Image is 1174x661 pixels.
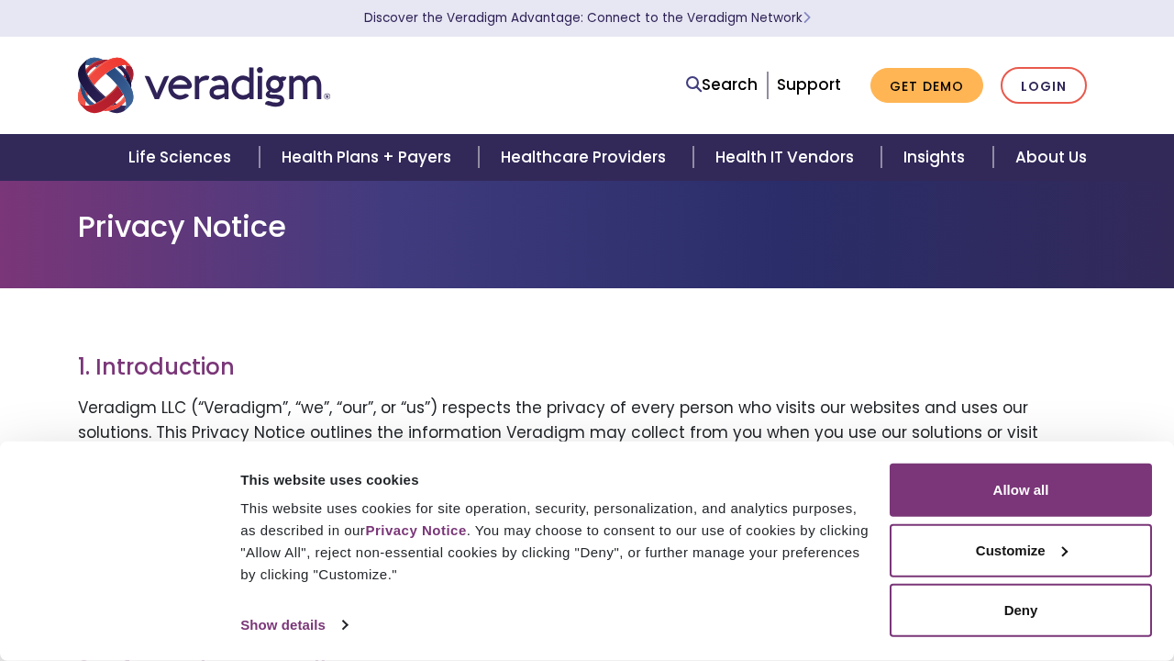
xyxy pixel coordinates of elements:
[260,134,479,181] a: Health Plans + Payers
[365,522,466,538] a: Privacy Notice
[1001,67,1087,105] a: Login
[993,134,1109,181] a: About Us
[78,354,1096,381] h3: 1. Introduction
[890,523,1152,577] button: Customize
[890,584,1152,637] button: Deny
[240,611,347,639] a: Show details
[78,209,1096,244] h1: Privacy Notice
[78,396,1096,521] p: Veradigm LLC (“Veradigm”, “we”, “our”, or “us”) respects the privacy of every person who visits o...
[890,464,1152,517] button: Allow all
[693,134,881,181] a: Health IT Vendors
[870,68,983,104] a: Get Demo
[240,468,869,490] div: This website uses cookies
[240,498,869,586] div: This website uses cookies for site operation, security, personalization, and analytics purposes, ...
[106,134,259,181] a: Life Sciences
[777,73,841,95] a: Support
[803,9,811,27] span: Learn More
[479,134,693,181] a: Healthcare Providers
[881,134,992,181] a: Insights
[364,9,811,27] a: Discover the Veradigm Advantage: Connect to the Veradigm NetworkLearn More
[686,73,758,97] a: Search
[78,55,330,116] img: Veradigm logo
